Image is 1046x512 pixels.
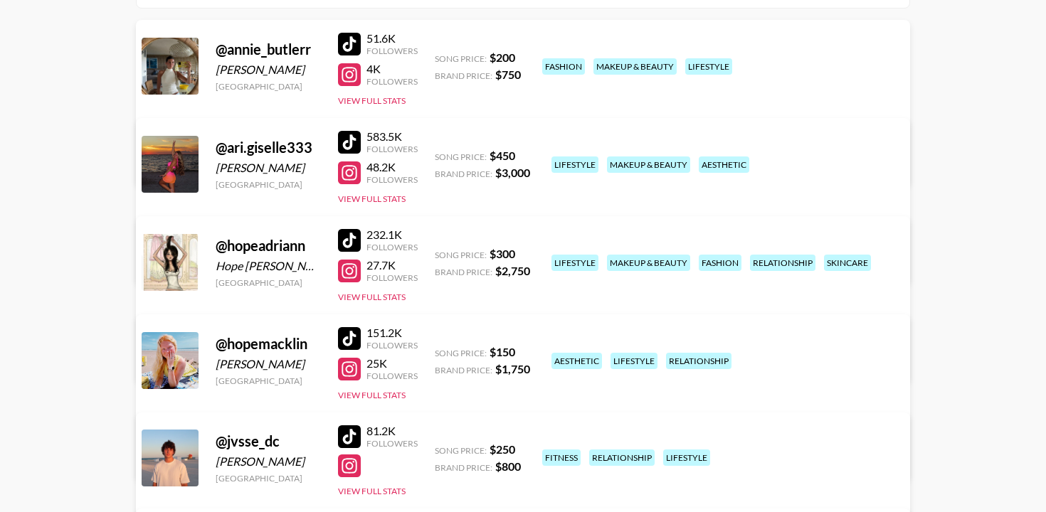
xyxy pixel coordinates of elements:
[366,129,418,144] div: 583.5K
[216,454,321,469] div: [PERSON_NAME]
[435,348,487,358] span: Song Price:
[750,255,815,271] div: relationship
[435,462,492,473] span: Brand Price:
[490,345,515,358] strong: $ 150
[589,449,655,466] div: relationship
[216,139,321,156] div: @ ari.giselle333
[216,41,321,58] div: @ annie_butlerr
[495,68,521,81] strong: $ 750
[607,156,690,173] div: makeup & beauty
[216,259,321,273] div: Hope [PERSON_NAME]
[366,424,418,438] div: 81.2K
[435,70,492,81] span: Brand Price:
[216,277,321,288] div: [GEOGRAPHIC_DATA]
[490,247,515,260] strong: $ 300
[216,161,321,175] div: [PERSON_NAME]
[366,242,418,252] div: Followers
[495,362,530,375] strong: $ 1,750
[495,264,530,277] strong: $ 2,750
[490,442,515,456] strong: $ 250
[216,237,321,255] div: @ hopeadriann
[490,50,515,64] strong: $ 200
[699,156,749,173] div: aesthetic
[685,58,732,75] div: lifestyle
[366,326,418,340] div: 151.2K
[338,486,406,496] button: View Full Stats
[607,255,690,271] div: makeup & beauty
[551,156,598,173] div: lifestyle
[542,58,585,75] div: fashion
[216,81,321,92] div: [GEOGRAPHIC_DATA]
[338,390,406,400] button: View Full Stats
[490,149,515,162] strong: $ 450
[366,46,418,56] div: Followers
[366,31,418,46] div: 51.6K
[338,193,406,204] button: View Full Stats
[366,370,418,381] div: Followers
[495,166,530,179] strong: $ 3,000
[435,151,487,162] span: Song Price:
[366,438,418,449] div: Followers
[366,356,418,370] div: 25K
[551,353,602,369] div: aesthetic
[366,160,418,174] div: 48.2K
[216,179,321,190] div: [GEOGRAPHIC_DATA]
[366,76,418,87] div: Followers
[663,449,710,466] div: lifestyle
[366,174,418,185] div: Followers
[366,144,418,154] div: Followers
[435,169,492,179] span: Brand Price:
[216,357,321,371] div: [PERSON_NAME]
[551,255,598,271] div: lifestyle
[611,353,657,369] div: lifestyle
[338,292,406,302] button: View Full Stats
[593,58,677,75] div: makeup & beauty
[824,255,871,271] div: skincare
[495,459,521,473] strong: $ 800
[366,62,418,76] div: 4K
[216,63,321,77] div: [PERSON_NAME]
[216,375,321,386] div: [GEOGRAPHIC_DATA]
[666,353,731,369] div: relationship
[542,449,581,466] div: fitness
[216,335,321,353] div: @ hopemacklin
[366,340,418,351] div: Followers
[216,473,321,484] div: [GEOGRAPHIC_DATA]
[366,272,418,283] div: Followers
[366,228,418,242] div: 232.1K
[435,445,487,456] span: Song Price:
[366,258,418,272] div: 27.7K
[699,255,741,271] div: fashion
[435,267,492,277] span: Brand Price:
[338,95,406,106] button: View Full Stats
[435,250,487,260] span: Song Price:
[435,53,487,64] span: Song Price:
[435,365,492,375] span: Brand Price:
[216,432,321,450] div: @ jvsse_dc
